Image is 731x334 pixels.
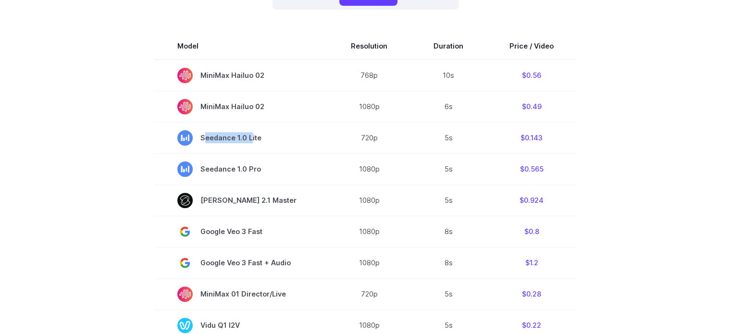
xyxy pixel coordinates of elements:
[177,99,305,114] span: MiniMax Hailuo 02
[177,161,305,177] span: Seedance 1.0 Pro
[486,185,577,216] td: $0.924
[177,286,305,302] span: MiniMax 01 Director/Live
[486,33,577,60] th: Price / Video
[410,216,486,247] td: 8s
[154,33,328,60] th: Model
[486,122,577,153] td: $0.143
[410,247,486,278] td: 8s
[328,33,410,60] th: Resolution
[177,193,305,208] span: [PERSON_NAME] 2.1 Master
[177,130,305,146] span: Seedance 1.0 Lite
[410,91,486,122] td: 6s
[177,255,305,271] span: Google Veo 3 Fast + Audio
[410,122,486,153] td: 5s
[410,153,486,185] td: 5s
[328,153,410,185] td: 1080p
[328,91,410,122] td: 1080p
[486,91,577,122] td: $0.49
[410,185,486,216] td: 5s
[177,224,305,239] span: Google Veo 3 Fast
[328,216,410,247] td: 1080p
[177,318,305,333] span: Vidu Q1 I2V
[328,247,410,278] td: 1080p
[486,278,577,309] td: $0.28
[328,122,410,153] td: 720p
[410,33,486,60] th: Duration
[328,60,410,91] td: 768p
[486,60,577,91] td: $0.56
[410,60,486,91] td: 10s
[177,68,305,83] span: MiniMax Hailuo 02
[486,247,577,278] td: $1.2
[328,185,410,216] td: 1080p
[486,216,577,247] td: $0.8
[486,153,577,185] td: $0.565
[410,278,486,309] td: 5s
[328,278,410,309] td: 720p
